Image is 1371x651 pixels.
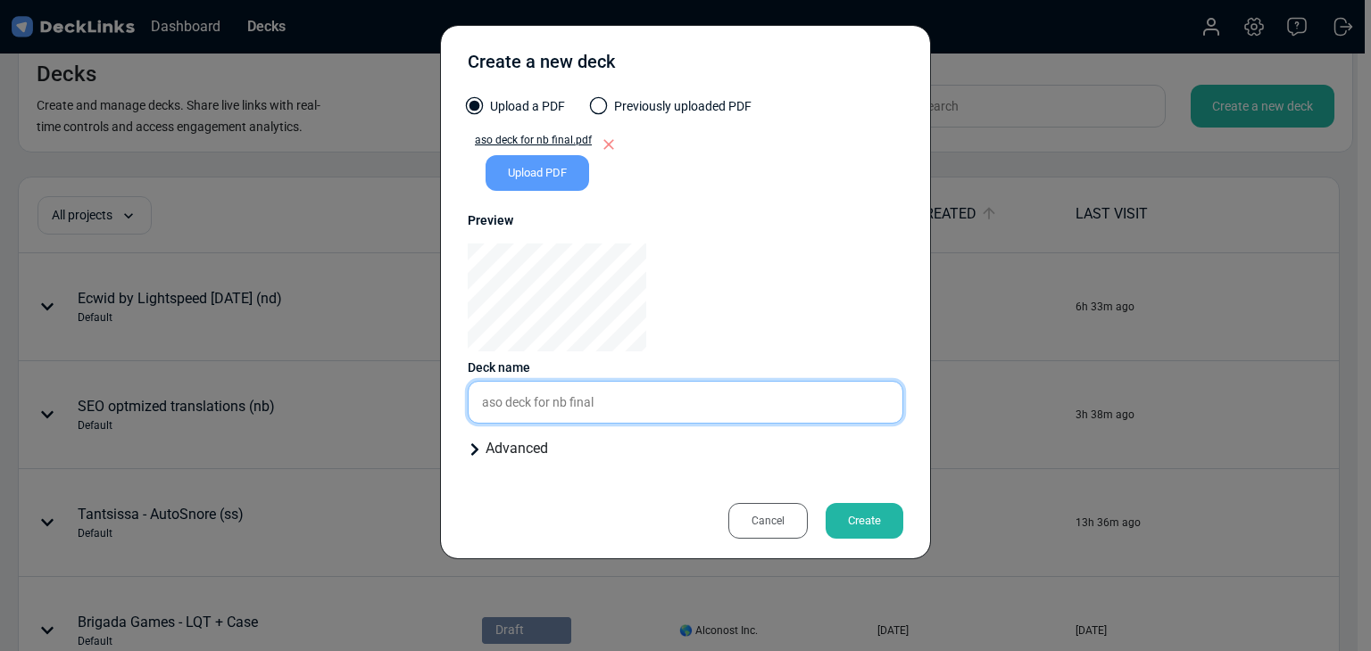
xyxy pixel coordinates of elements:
div: Cancel [728,503,808,539]
div: Deck name [468,358,903,377]
input: Enter a name [468,381,903,424]
label: Previously uploaded PDF [592,97,752,125]
div: Create [826,503,903,539]
div: Create a new deck [468,48,615,84]
label: Upload a PDF [468,97,565,125]
div: Preview [468,211,903,230]
div: Advanced [468,438,903,459]
a: aso deck for nb final.pdf [468,132,592,155]
div: Upload PDF [486,155,589,191]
